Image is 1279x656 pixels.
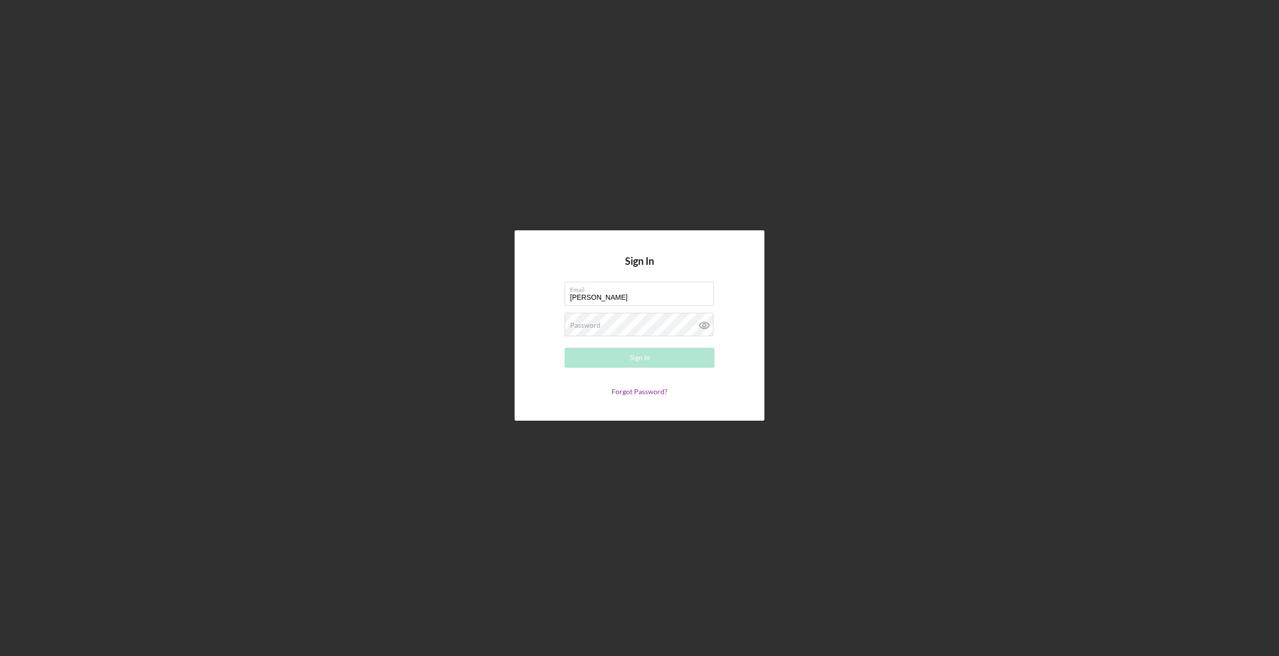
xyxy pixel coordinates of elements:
[612,387,667,396] a: Forgot Password?
[570,321,601,329] label: Password
[570,282,714,293] label: Email
[625,255,654,282] h4: Sign In
[630,348,650,368] div: Sign In
[565,348,714,368] button: Sign In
